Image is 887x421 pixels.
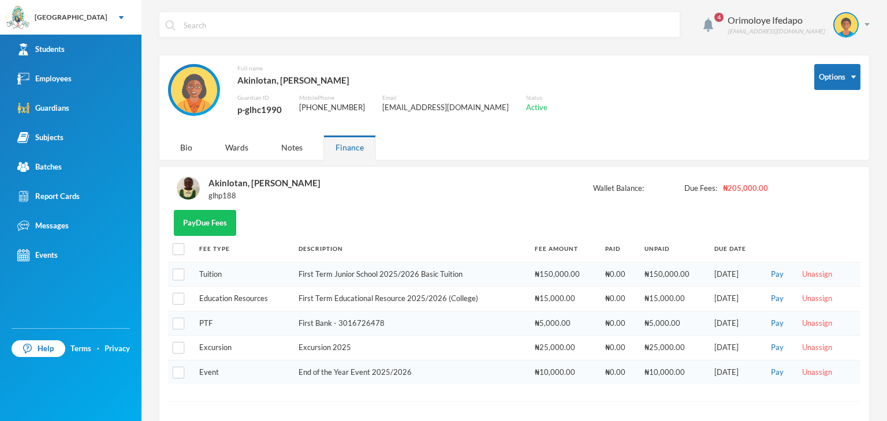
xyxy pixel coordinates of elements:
button: Unassign [799,268,836,281]
td: First Term Educational Resource 2025/2026 (College) [293,287,529,311]
th: Description [293,236,529,262]
span: ₦205,000.00 [723,183,768,194]
div: Active [526,102,547,114]
span: 4 [714,13,724,22]
div: Finance [323,135,376,160]
button: Unassign [799,317,836,330]
div: Status [526,93,547,102]
div: [EMAIL_ADDRESS][DOMAIN_NAME] [382,102,509,114]
td: ₦15,000.00 [529,287,599,311]
button: PayDue Fees [174,210,236,236]
img: STUDENT [834,13,858,36]
td: ₦25,000.00 [529,336,599,360]
button: Pay [767,366,787,379]
div: Report Cards [17,190,80,202]
div: glhp188 [208,190,320,202]
td: Excursion 2025 [293,336,529,360]
td: Event [193,360,293,384]
td: Excursion [193,336,293,360]
div: [GEOGRAPHIC_DATA] [35,12,107,22]
td: End of the Year Event 2025/2026 [293,360,529,384]
button: Pay [767,268,787,281]
button: Options [814,64,860,90]
div: Batches [17,161,62,173]
td: First Term Junior School 2025/2026 Basic Tuition [293,262,529,287]
td: [DATE] [709,360,762,384]
td: ₦0.00 [599,287,639,311]
th: Fee Amount [529,236,599,262]
div: · [97,343,99,355]
td: Tuition [193,262,293,287]
td: Education Resources [193,287,293,311]
td: [DATE] [709,336,762,360]
div: Full name [237,64,547,73]
div: Guardians [17,102,69,114]
div: Guardian ID [237,93,282,102]
div: Akinlotan, [PERSON_NAME] [237,73,547,88]
img: STUDENT [177,176,200,200]
td: ₦150,000.00 [529,262,599,287]
th: Unpaid [639,236,709,262]
th: Due Date [709,236,762,262]
span: Due Fees: [684,183,717,194]
div: Bio [168,135,204,160]
th: Fee Type [193,236,293,262]
img: search [165,20,176,31]
td: PTF [193,311,293,336]
button: Pay [767,317,787,330]
div: Messages [17,220,69,232]
td: ₦150,000.00 [639,262,709,287]
div: p-glhc1990 [237,102,282,117]
a: Terms [70,343,91,355]
td: ₦5,000.00 [529,311,599,336]
div: Wards [213,135,260,160]
button: Unassign [799,341,836,354]
th: Paid [599,236,639,262]
td: ₦0.00 [599,262,639,287]
button: Unassign [799,366,836,379]
input: Search [182,12,674,38]
td: ₦0.00 [599,311,639,336]
div: Orimoloye Ifedapo [728,13,825,27]
img: logo [6,6,29,29]
span: Wallet Balance: [593,183,644,194]
button: Pay [767,292,787,305]
div: Notes [269,135,315,160]
div: Mobile Phone [299,93,365,102]
td: ₦15,000.00 [639,287,709,311]
button: Pay [767,341,787,354]
td: [DATE] [709,311,762,336]
div: Students [17,43,65,55]
td: First Bank - 3016726478 [293,311,529,336]
div: [PHONE_NUMBER] [299,102,365,114]
button: Unassign [799,292,836,305]
div: [EMAIL_ADDRESS][DOMAIN_NAME] [728,27,825,36]
a: Help [12,340,65,358]
div: Subjects [17,131,64,144]
a: Privacy [105,343,130,355]
div: Email [382,93,509,102]
td: ₦10,000.00 [639,360,709,384]
td: ₦5,000.00 [639,311,709,336]
td: ₦0.00 [599,360,639,384]
div: Employees [17,73,72,85]
div: Events [17,249,58,261]
td: ₦25,000.00 [639,336,709,360]
td: ₦10,000.00 [529,360,599,384]
td: ₦0.00 [599,336,639,360]
div: Akinlotan, [PERSON_NAME] [208,175,320,190]
img: GUARDIAN [171,67,217,113]
td: [DATE] [709,262,762,287]
td: [DATE] [709,287,762,311]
